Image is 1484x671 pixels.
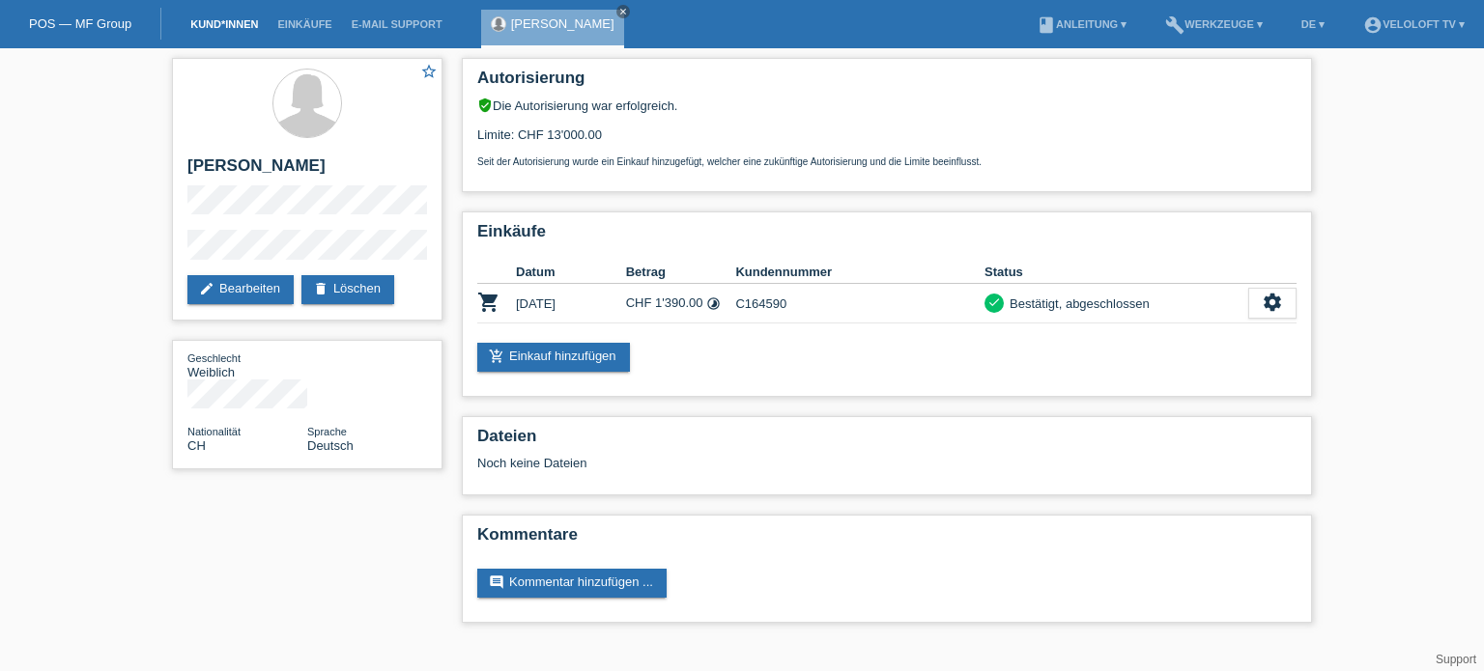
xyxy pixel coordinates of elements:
[477,291,500,314] i: POSP00026179
[477,456,1068,470] div: Noch keine Dateien
[626,284,736,323] td: CHF 1'390.00
[307,426,347,437] span: Sprache
[706,296,721,311] i: 12 Raten
[985,261,1248,284] th: Status
[1165,15,1184,35] i: build
[181,18,268,30] a: Kund*innen
[307,438,354,453] span: Deutsch
[301,275,394,304] a: deleteLöschen
[268,18,341,30] a: Einkäufe
[342,18,452,30] a: E-Mail Support
[618,7,628,16] i: close
[1292,18,1334,30] a: DE ▾
[477,427,1297,456] h2: Dateien
[420,63,438,80] i: star_border
[477,222,1297,251] h2: Einkäufe
[187,350,307,379] div: Weiblich
[187,156,427,185] h2: [PERSON_NAME]
[477,69,1297,98] h2: Autorisierung
[489,349,504,364] i: add_shopping_cart
[477,156,1297,167] p: Seit der Autorisierung wurde ein Einkauf hinzugefügt, welcher eine zukünftige Autorisierung und d...
[420,63,438,83] a: star_border
[489,574,504,590] i: comment
[477,98,1297,113] div: Die Autorisierung war erfolgreich.
[511,16,614,31] a: [PERSON_NAME]
[1363,15,1383,35] i: account_circle
[477,569,667,598] a: commentKommentar hinzufügen ...
[1354,18,1474,30] a: account_circleVeloLoft TV ▾
[29,16,131,31] a: POS — MF Group
[626,261,736,284] th: Betrag
[187,438,206,453] span: Schweiz
[1027,18,1136,30] a: bookAnleitung ▾
[199,281,214,296] i: edit
[735,261,985,284] th: Kundennummer
[1262,292,1283,313] i: settings
[187,352,241,364] span: Geschlecht
[516,284,626,323] td: [DATE]
[987,295,1001,309] i: check
[477,525,1297,554] h2: Kommentare
[1037,15,1056,35] i: book
[1436,653,1476,666] a: Support
[187,426,241,437] span: Nationalität
[187,275,294,304] a: editBearbeiten
[735,284,985,323] td: C164590
[516,261,626,284] th: Datum
[616,5,630,18] a: close
[1004,294,1150,314] div: Bestätigt, abgeschlossen
[477,113,1297,167] div: Limite: CHF 13'000.00
[313,281,328,296] i: delete
[477,343,630,372] a: add_shopping_cartEinkauf hinzufügen
[1156,18,1272,30] a: buildWerkzeuge ▾
[477,98,493,113] i: verified_user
